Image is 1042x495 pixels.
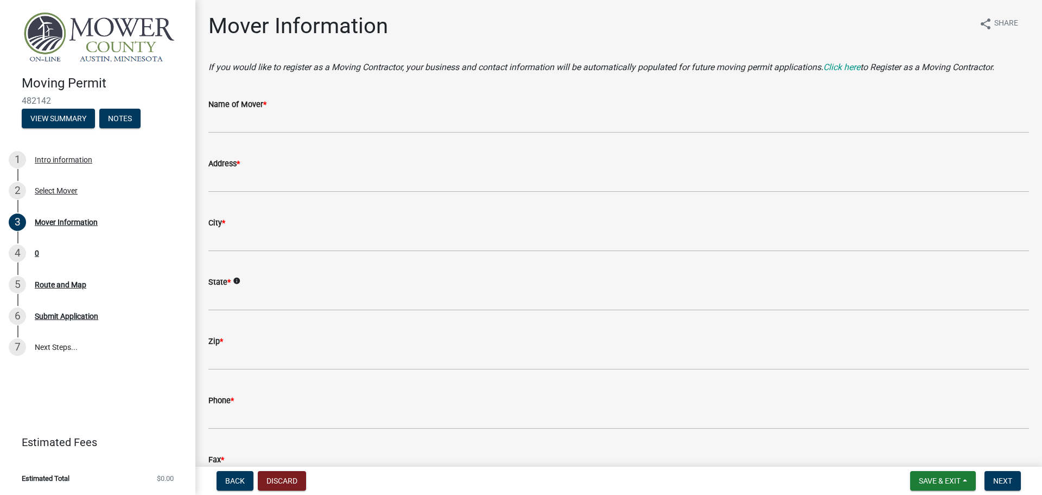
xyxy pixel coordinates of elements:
[225,477,245,485] span: Back
[22,115,95,123] wm-modal-confirm: Summary
[22,109,95,128] button: View Summary
[22,96,174,106] span: 482142
[233,277,240,285] i: info
[208,62,823,72] i: If you would like to register as a Moving Contractor, your business and contact information will ...
[208,456,224,464] label: Fax
[994,17,1018,30] span: Share
[208,279,231,286] label: State
[208,220,225,227] label: City
[99,115,141,123] wm-modal-confirm: Notes
[258,471,306,491] button: Discard
[910,471,976,491] button: Save & Exit
[35,312,98,320] div: Submit Application
[9,214,26,231] div: 3
[208,338,223,346] label: Zip
[970,13,1027,34] button: shareShare
[9,151,26,168] div: 1
[9,431,178,453] a: Estimated Fees
[9,182,26,199] div: 2
[208,397,234,405] label: Phone
[217,471,253,491] button: Back
[35,218,98,226] div: Mover Information
[860,62,994,72] i: to Register as a Moving Contractor.
[9,308,26,325] div: 6
[9,276,26,293] div: 5
[979,17,992,30] i: share
[35,249,39,257] div: 0
[823,62,860,72] a: Click here
[35,156,92,164] div: Intro information
[99,109,141,128] button: Notes
[35,187,78,195] div: Select Mover
[993,477,1012,485] span: Next
[9,245,26,262] div: 4
[35,281,86,289] div: Route and Map
[9,339,26,356] div: 7
[919,477,961,485] span: Save & Exit
[208,13,388,39] h1: Mover Information
[208,160,240,168] label: Address
[984,471,1021,491] button: Next
[22,76,187,91] h4: Moving Permit
[208,101,266,109] label: Name of Mover
[157,475,174,482] span: $0.00
[22,475,69,482] span: Estimated Total
[22,11,178,64] img: Mower County, Minnesota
